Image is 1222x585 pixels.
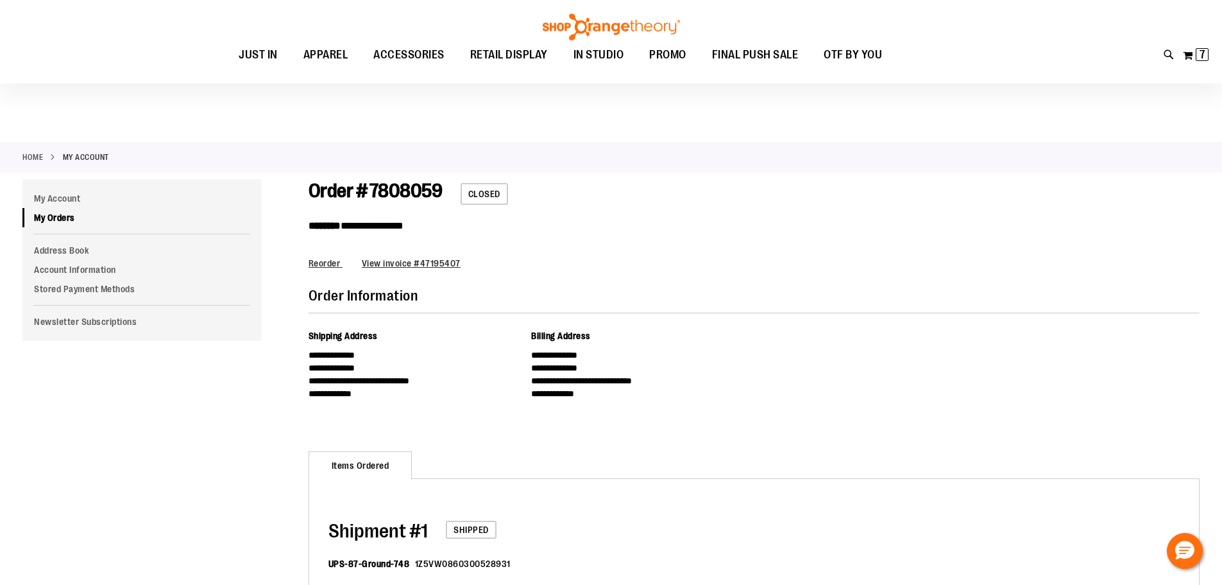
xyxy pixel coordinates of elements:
[712,40,799,69] span: FINAL PUSH SALE
[446,521,496,539] span: Shipped
[22,241,262,260] a: Address Book
[470,40,548,69] span: RETAIL DISPLAY
[22,208,262,227] a: My Orders
[361,40,457,70] a: ACCESSORIES
[22,312,262,331] a: Newsletter Subscriptions
[1200,48,1205,61] span: 7
[309,288,418,304] span: Order Information
[22,260,262,279] a: Account Information
[328,520,421,542] span: Shipment #
[22,279,262,299] a: Stored Payment Methods
[309,258,343,268] a: Reorder
[22,189,262,208] a: My Account
[461,183,508,205] span: Closed
[309,451,412,480] strong: Items Ordered
[309,258,341,268] span: Reorder
[309,180,443,202] span: Order # 7808059
[226,40,291,70] a: JUST IN
[291,40,361,70] a: APPAREL
[362,258,420,268] span: View invoice #
[573,40,624,69] span: IN STUDIO
[239,40,278,69] span: JUST IN
[811,40,895,70] a: OTF BY YOU
[303,40,348,69] span: APPAREL
[1167,533,1203,569] button: Hello, have a question? Let’s chat.
[699,40,811,70] a: FINAL PUSH SALE
[649,40,686,69] span: PROMO
[362,258,461,268] a: View invoice #47195407
[457,40,561,70] a: RETAIL DISPLAY
[531,331,591,341] span: Billing Address
[373,40,445,69] span: ACCESSORIES
[309,331,378,341] span: Shipping Address
[415,557,511,570] dd: 1Z5VW0860300528931
[328,520,428,542] span: 1
[63,152,109,163] strong: My Account
[824,40,882,69] span: OTF BY YOU
[328,557,410,570] dt: UPS-87-Ground-748
[561,40,637,70] a: IN STUDIO
[22,152,43,163] a: Home
[541,13,682,40] img: Shop Orangetheory
[636,40,699,70] a: PROMO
